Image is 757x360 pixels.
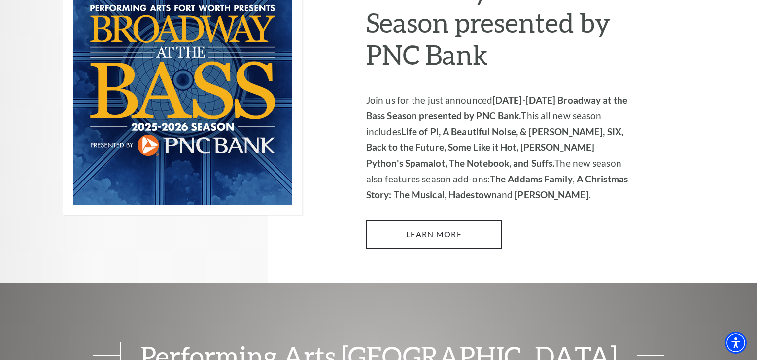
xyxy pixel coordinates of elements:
strong: Life of Pi, A Beautiful Noise, & [PERSON_NAME], SIX, Back to the Future, Some Like it Hot, [PERSO... [366,126,623,169]
strong: A Christmas Story: The Musical [366,173,628,200]
div: Accessibility Menu [725,332,747,354]
p: Join us for the just announced This all new season includes The new season also features season a... [366,92,630,203]
a: Learn More 2025-2026 Broadway at the Bass Season presented by PNC Bank [366,220,502,248]
strong: [DATE]-[DATE] Broadway at the Bass Season presented by PNC Bank. [366,94,627,121]
strong: The Addams Family [490,173,573,184]
strong: [PERSON_NAME] [515,189,588,200]
strong: Hadestown [448,189,497,200]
